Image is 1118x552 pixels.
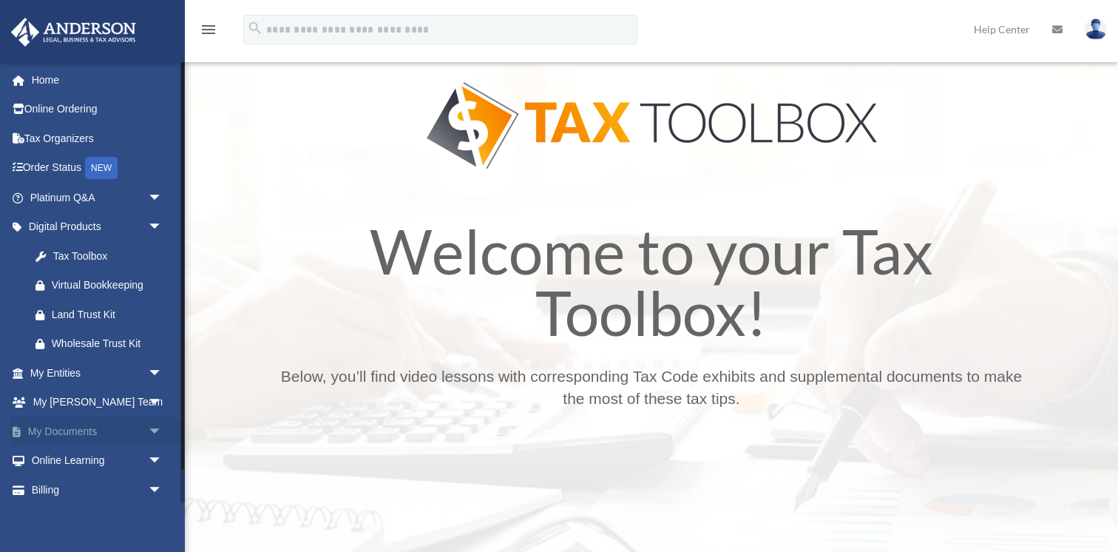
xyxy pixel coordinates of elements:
[427,82,877,169] img: Tax Tool Box Logo
[247,20,263,36] i: search
[85,157,118,179] div: NEW
[21,329,185,359] a: Wholesale Trust Kit
[148,212,177,243] span: arrow_drop_down
[1085,18,1107,40] img: User Pic
[148,358,177,388] span: arrow_drop_down
[148,417,177,447] span: arrow_drop_down
[52,334,166,353] div: Wholesale Trust Kit
[200,21,217,38] i: menu
[10,124,185,153] a: Tax Organizers
[52,306,166,324] div: Land Trust Kit
[148,475,177,505] span: arrow_drop_down
[10,183,185,212] a: Platinum Q&Aarrow_drop_down
[52,247,159,266] div: Tax Toolbox
[21,241,177,271] a: Tax Toolbox
[10,212,185,242] a: Digital Productsarrow_drop_down
[10,95,185,124] a: Online Ordering
[21,300,185,329] a: Land Trust Kit
[148,446,177,477] span: arrow_drop_down
[10,446,185,476] a: Online Learningarrow_drop_down
[21,271,185,300] a: Virtual Bookkeeping
[10,358,185,388] a: My Entitiesarrow_drop_down
[10,417,185,446] a: My Documentsarrow_drop_down
[10,153,185,184] a: Order StatusNEW
[52,276,166,294] div: Virtual Bookkeeping
[278,366,1025,409] p: Below, you’ll find video lessons with corresponding Tax Code exhibits and supplemental documents ...
[200,26,217,38] a: menu
[10,388,185,417] a: My [PERSON_NAME] Teamarrow_drop_down
[278,221,1025,351] h1: Welcome to your Tax Toolbox!
[148,388,177,418] span: arrow_drop_down
[148,183,177,213] span: arrow_drop_down
[10,475,185,505] a: Billingarrow_drop_down
[10,65,185,95] a: Home
[7,18,140,47] img: Anderson Advisors Platinum Portal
